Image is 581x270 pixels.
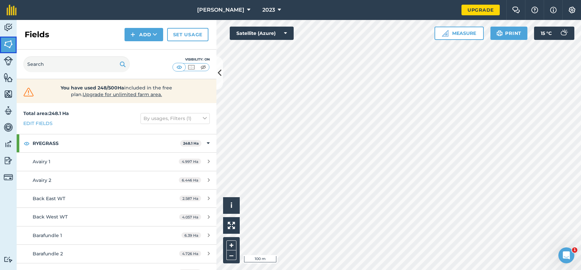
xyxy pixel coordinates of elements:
img: svg+xml;base64,PHN2ZyB4bWxucz0iaHR0cDovL3d3dy53My5vcmcvMjAwMC9zdmciIHdpZHRoPSI1NiIgaGVpZ2h0PSI2MC... [4,72,13,82]
img: svg+xml;base64,PD94bWwgdmVyc2lvbj0iMS4wIiBlbmNvZGluZz0idXRmLTgiPz4KPCEtLSBHZW5lcmF0b3I6IEFkb2JlIE... [557,27,570,40]
img: svg+xml;base64,PD94bWwgdmVyc2lvbj0iMS4wIiBlbmNvZGluZz0idXRmLTgiPz4KPCEtLSBHZW5lcmF0b3I6IEFkb2JlIE... [4,23,13,33]
a: Back West WT4.057 Ha [17,208,216,226]
img: Ruler icon [442,30,448,37]
img: svg+xml;base64,PD94bWwgdmVyc2lvbj0iMS4wIiBlbmNvZGluZz0idXRmLTgiPz4KPCEtLSBHZW5lcmF0b3I6IEFkb2JlIE... [4,122,13,132]
span: included in the free plan . [46,84,187,98]
input: Search [23,56,130,72]
a: Avairy 14.997 Ha [17,153,216,171]
strong: Total area : 248.1 Ha [23,110,69,116]
strong: You have used 248/500Ha [61,85,125,91]
h2: Fields [25,29,49,40]
img: svg+xml;base64,PHN2ZyB4bWxucz0iaHR0cDovL3d3dy53My5vcmcvMjAwMC9zdmciIHdpZHRoPSI1NiIgaGVpZ2h0PSI2MC... [4,39,13,49]
img: svg+xml;base64,PHN2ZyB4bWxucz0iaHR0cDovL3d3dy53My5vcmcvMjAwMC9zdmciIHdpZHRoPSIzMiIgaGVpZ2h0PSIzMC... [22,87,35,97]
span: 6.39 Ha [181,232,201,238]
span: Upgrade for unlimited farm area. [83,91,162,97]
img: svg+xml;base64,PD94bWwgdmVyc2lvbj0iMS4wIiBlbmNvZGluZz0idXRmLTgiPz4KPCEtLSBHZW5lcmF0b3I6IEFkb2JlIE... [4,173,13,182]
img: svg+xml;base64,PD94bWwgdmVyc2lvbj0iMS4wIiBlbmNvZGluZz0idXRmLTgiPz4KPCEtLSBHZW5lcmF0b3I6IEFkb2JlIE... [4,56,13,66]
a: Barafundle 24.726 Ha [17,245,216,263]
strong: 248.1 Ha [183,141,199,146]
button: Satellite (Azure) [230,27,294,40]
img: svg+xml;base64,PHN2ZyB4bWxucz0iaHR0cDovL3d3dy53My5vcmcvMjAwMC9zdmciIHdpZHRoPSIxOCIgaGVpZ2h0PSIyNC... [24,139,30,147]
div: Visibility: On [172,57,210,62]
img: svg+xml;base64,PHN2ZyB4bWxucz0iaHR0cDovL3d3dy53My5vcmcvMjAwMC9zdmciIHdpZHRoPSIxOSIgaGVpZ2h0PSIyNC... [120,60,126,68]
span: 6.446 Ha [179,177,201,183]
button: + [226,240,236,250]
span: 4.997 Ha [179,159,201,164]
button: By usages, Filters (1) [141,113,210,124]
span: Barafundle 2 [33,251,63,257]
a: Set usage [167,28,208,41]
img: A question mark icon [531,7,539,13]
button: i [223,197,240,214]
a: You have used 248/500Haincluded in the free plan.Upgrade for unlimited farm area. [22,84,211,98]
img: svg+xml;base64,PD94bWwgdmVyc2lvbj0iMS4wIiBlbmNvZGluZz0idXRmLTgiPz4KPCEtLSBHZW5lcmF0b3I6IEFkb2JlIE... [4,106,13,116]
a: Avairy 26.446 Ha [17,171,216,189]
img: svg+xml;base64,PD94bWwgdmVyc2lvbj0iMS4wIiBlbmNvZGluZz0idXRmLTgiPz4KPCEtLSBHZW5lcmF0b3I6IEFkb2JlIE... [4,256,13,263]
img: Two speech bubbles overlapping with the left bubble in the forefront [512,7,520,13]
span: Barafundle 1 [33,232,62,238]
strong: RYEGRASS [33,134,180,152]
img: A cog icon [568,7,576,13]
div: RYEGRASS248.1 Ha [17,134,216,152]
button: – [226,250,236,260]
button: Measure [435,27,484,40]
img: svg+xml;base64,PHN2ZyB4bWxucz0iaHR0cDovL3d3dy53My5vcmcvMjAwMC9zdmciIHdpZHRoPSI1NiIgaGVpZ2h0PSI2MC... [4,89,13,99]
button: 15 °C [534,27,574,40]
img: svg+xml;base64,PD94bWwgdmVyc2lvbj0iMS4wIiBlbmNvZGluZz0idXRmLTgiPz4KPCEtLSBHZW5lcmF0b3I6IEFkb2JlIE... [4,139,13,149]
img: svg+xml;base64,PHN2ZyB4bWxucz0iaHR0cDovL3d3dy53My5vcmcvMjAwMC9zdmciIHdpZHRoPSI1MCIgaGVpZ2h0PSI0MC... [199,64,207,70]
img: svg+xml;base64,PHN2ZyB4bWxucz0iaHR0cDovL3d3dy53My5vcmcvMjAwMC9zdmciIHdpZHRoPSI1MCIgaGVpZ2h0PSI0MC... [187,64,195,70]
img: fieldmargin Logo [7,5,17,15]
span: [PERSON_NAME] [197,6,244,14]
span: Back East WT [33,196,65,202]
img: svg+xml;base64,PHN2ZyB4bWxucz0iaHR0cDovL3d3dy53My5vcmcvMjAwMC9zdmciIHdpZHRoPSI1MCIgaGVpZ2h0PSI0MC... [175,64,183,70]
img: svg+xml;base64,PHN2ZyB4bWxucz0iaHR0cDovL3d3dy53My5vcmcvMjAwMC9zdmciIHdpZHRoPSIxOSIgaGVpZ2h0PSIyNC... [496,29,503,37]
span: 2023 [262,6,275,14]
img: Four arrows, one pointing top left, one top right, one bottom right and the last bottom left [228,222,235,229]
span: 4.057 Ha [179,214,201,220]
span: 1 [572,247,577,253]
span: Back West WT [33,214,68,220]
a: Upgrade [461,5,500,15]
button: Print [490,27,528,40]
img: svg+xml;base64,PD94bWwgdmVyc2lvbj0iMS4wIiBlbmNvZGluZz0idXRmLTgiPz4KPCEtLSBHZW5lcmF0b3I6IEFkb2JlIE... [4,156,13,166]
img: svg+xml;base64,PHN2ZyB4bWxucz0iaHR0cDovL3d3dy53My5vcmcvMjAwMC9zdmciIHdpZHRoPSIxNCIgaGVpZ2h0PSIyNC... [131,31,135,39]
span: 15 ° C [541,27,552,40]
a: Barafundle 16.39 Ha [17,226,216,244]
img: svg+xml;base64,PHN2ZyB4bWxucz0iaHR0cDovL3d3dy53My5vcmcvMjAwMC9zdmciIHdpZHRoPSIxNyIgaGVpZ2h0PSIxNy... [550,6,557,14]
span: Avairy 2 [33,177,51,183]
button: Add [125,28,163,41]
span: Avairy 1 [33,159,50,165]
span: 2.587 Ha [179,196,201,201]
span: i [230,201,232,209]
span: 4.726 Ha [179,251,201,256]
iframe: Intercom live chat [558,247,574,263]
a: Edit fields [23,120,53,127]
a: Back East WT2.587 Ha [17,190,216,207]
